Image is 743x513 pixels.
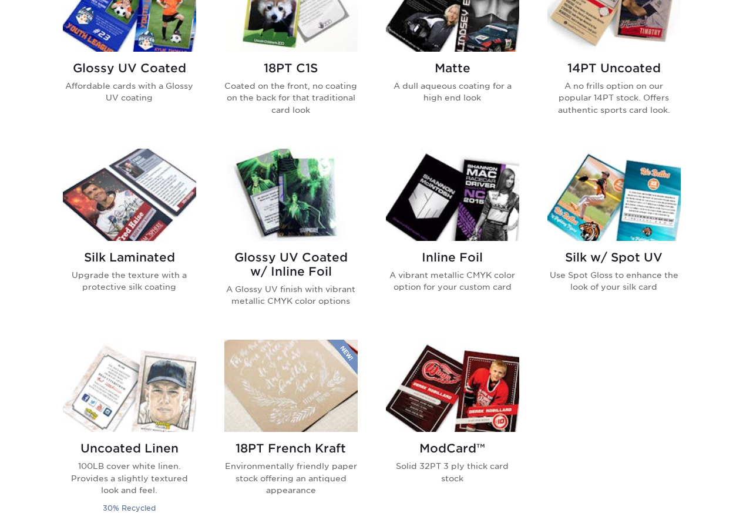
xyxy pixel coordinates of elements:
[224,149,358,241] img: Glossy UV Coated w/ Inline Foil Trading Cards
[547,269,681,293] p: Use Spot Gloss to enhance the look of your silk card
[547,80,681,116] p: A no frills option on our popular 14PT stock. Offers authentic sports card look.
[386,340,519,432] img: ModCard™ Trading Cards
[224,149,358,326] a: Glossy UV Coated w/ Inline Foil Trading Cards Glossy UV Coated w/ Inline Foil A Glossy UV finish ...
[63,250,196,264] h2: Silk Laminated
[63,269,196,293] p: Upgrade the texture with a protective silk coating
[386,149,519,241] img: Inline Foil Trading Cards
[386,441,519,455] h2: ModCard™
[386,460,519,484] p: Solid 32PT 3 ply thick card stock
[63,61,196,75] h2: Glossy UV Coated
[63,441,196,455] h2: Uncoated Linen
[224,283,358,307] p: A Glossy UV finish with vibrant metallic CMYK color options
[63,149,196,326] a: Silk Laminated Trading Cards Silk Laminated Upgrade the texture with a protective silk coating
[386,250,519,264] h2: Inline Foil
[224,61,358,75] h2: 18PT C1S
[224,340,358,432] img: 18PT French Kraft Trading Cards
[224,80,358,116] p: Coated on the front, no coating on the back for that traditional card look
[328,340,358,375] img: New Product
[63,340,196,432] img: Uncoated Linen Trading Cards
[224,250,358,279] h2: Glossy UV Coated w/ Inline Foil
[547,149,681,326] a: Silk w/ Spot UV Trading Cards Silk w/ Spot UV Use Spot Gloss to enhance the look of your silk card
[386,269,519,293] p: A vibrant metallic CMYK color option for your custom card
[224,460,358,496] p: Environmentally friendly paper stock offering an antiqued appearance
[63,460,196,496] p: 100LB cover white linen. Provides a slightly textured look and feel.
[547,149,681,241] img: Silk w/ Spot UV Trading Cards
[224,441,358,455] h2: 18PT French Kraft
[547,250,681,264] h2: Silk w/ Spot UV
[103,504,156,512] small: 30% Recycled
[547,61,681,75] h2: 14PT Uncoated
[386,61,519,75] h2: Matte
[386,149,519,326] a: Inline Foil Trading Cards Inline Foil A vibrant metallic CMYK color option for your custom card
[386,80,519,104] p: A dull aqueous coating for a high end look
[63,80,196,104] p: Affordable cards with a Glossy UV coating
[63,149,196,241] img: Silk Laminated Trading Cards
